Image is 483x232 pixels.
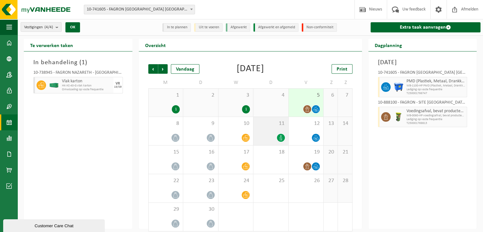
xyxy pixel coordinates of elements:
[394,112,403,122] img: WB-0060-HPE-GN-50
[292,92,320,99] span: 5
[162,23,191,32] li: In te plannen
[394,82,403,92] img: WB-1100-HPE-BE-01
[378,100,467,107] div: 10-888100 - FAGRON - SITE [GEOGRAPHIC_DATA] - [GEOGRAPHIC_DATA]
[24,39,79,51] h2: Te verwerken taken
[338,77,352,88] td: Z
[152,120,180,127] span: 8
[341,177,349,184] span: 28
[327,120,334,127] span: 13
[186,120,215,127] span: 9
[406,79,466,84] span: PMD (Plastiek, Metaal, Drankkartons) (bedrijven)
[257,92,285,99] span: 4
[222,120,250,127] span: 10
[406,88,466,92] span: Lediging op vaste frequentie
[368,39,408,51] h2: Dagplanning
[253,77,289,88] td: D
[371,22,481,32] a: Extra taak aanvragen
[222,149,250,156] span: 17
[324,77,338,88] td: Z
[152,177,180,184] span: 22
[337,67,347,72] span: Print
[222,92,250,99] span: 3
[194,23,223,32] li: Uit te voeren
[44,25,53,29] count: (4/4)
[406,114,466,118] span: WB-0060-HP voedingsafval, bevat producten van dierlijke oors
[3,218,106,232] iframe: chat widget
[62,88,112,92] span: Omwisseling op vaste frequentie
[257,177,285,184] span: 25
[292,120,320,127] span: 12
[172,105,180,113] div: 1
[186,149,215,156] span: 16
[186,177,215,184] span: 23
[406,84,466,88] span: WB-1100-HP PMD (Plastiek, Metaal, Drankkartons) (bedrijven)
[292,177,320,184] span: 26
[171,64,199,74] div: Vandaag
[158,64,168,74] span: Volgende
[152,206,180,213] span: 29
[327,92,334,99] span: 6
[116,82,120,85] div: VR
[341,92,349,99] span: 7
[327,177,334,184] span: 27
[183,77,218,88] td: D
[222,177,250,184] span: 24
[257,149,285,156] span: 18
[226,23,250,32] li: Afgewerkt
[84,5,195,14] span: 10-741605 - FAGRON BELGIUM NV - NAZARETH
[49,83,59,88] img: HK-XC-40-GN-00
[65,22,80,32] button: OK
[218,77,254,88] td: W
[406,118,466,121] span: Lediging op vaste frequentie
[332,64,352,74] a: Print
[257,120,285,127] span: 11
[152,149,180,156] span: 15
[406,109,466,114] span: Voedingsafval, bevat producten van dierlijke oorsprong, onverpakt, categorie 3
[242,105,250,113] div: 1
[84,5,195,14] span: 10-741605 - FAGRON BELGIUM NV - NAZARETH
[33,71,123,77] div: 10-738945 - FAGRON NAZARETH - [GEOGRAPHIC_DATA]
[341,120,349,127] span: 14
[406,121,466,125] span: T250001769813
[253,23,299,32] li: Afgewerkt en afgemeld
[148,64,158,74] span: Vorige
[341,149,349,156] span: 21
[139,39,172,51] h2: Overzicht
[378,71,467,77] div: 10-741605 - FAGRON [GEOGRAPHIC_DATA] [GEOGRAPHIC_DATA] - [GEOGRAPHIC_DATA]
[33,58,123,67] h3: In behandeling ( )
[62,84,112,88] span: HK-XC-40-G vlak karton
[406,92,466,95] span: T250001766747
[237,64,264,74] div: [DATE]
[21,22,62,32] button: Vestigingen(4/4)
[289,77,324,88] td: V
[148,77,184,88] td: M
[186,206,215,213] span: 30
[82,59,85,66] span: 1
[327,149,334,156] span: 20
[152,92,180,99] span: 1
[292,149,320,156] span: 19
[378,58,467,67] h3: [DATE]
[114,85,122,89] div: 19/09
[302,23,337,32] li: Non-conformiteit
[62,79,112,84] span: Vlak karton
[24,23,53,32] span: Vestigingen
[186,92,215,99] span: 2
